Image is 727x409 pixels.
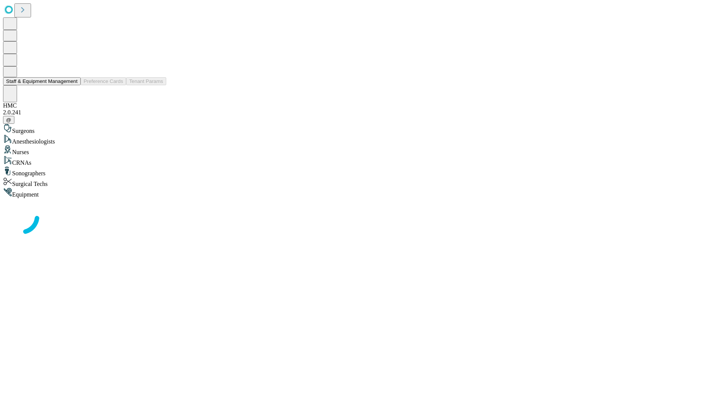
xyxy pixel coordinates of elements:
[6,117,11,123] span: @
[3,124,724,134] div: Surgeons
[126,77,166,85] button: Tenant Params
[3,77,81,85] button: Staff & Equipment Management
[3,156,724,166] div: CRNAs
[81,77,126,85] button: Preference Cards
[3,134,724,145] div: Anesthesiologists
[3,166,724,177] div: Sonographers
[3,102,724,109] div: HMC
[3,187,724,198] div: Equipment
[3,116,14,124] button: @
[3,177,724,187] div: Surgical Techs
[3,145,724,156] div: Nurses
[3,109,724,116] div: 2.0.241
